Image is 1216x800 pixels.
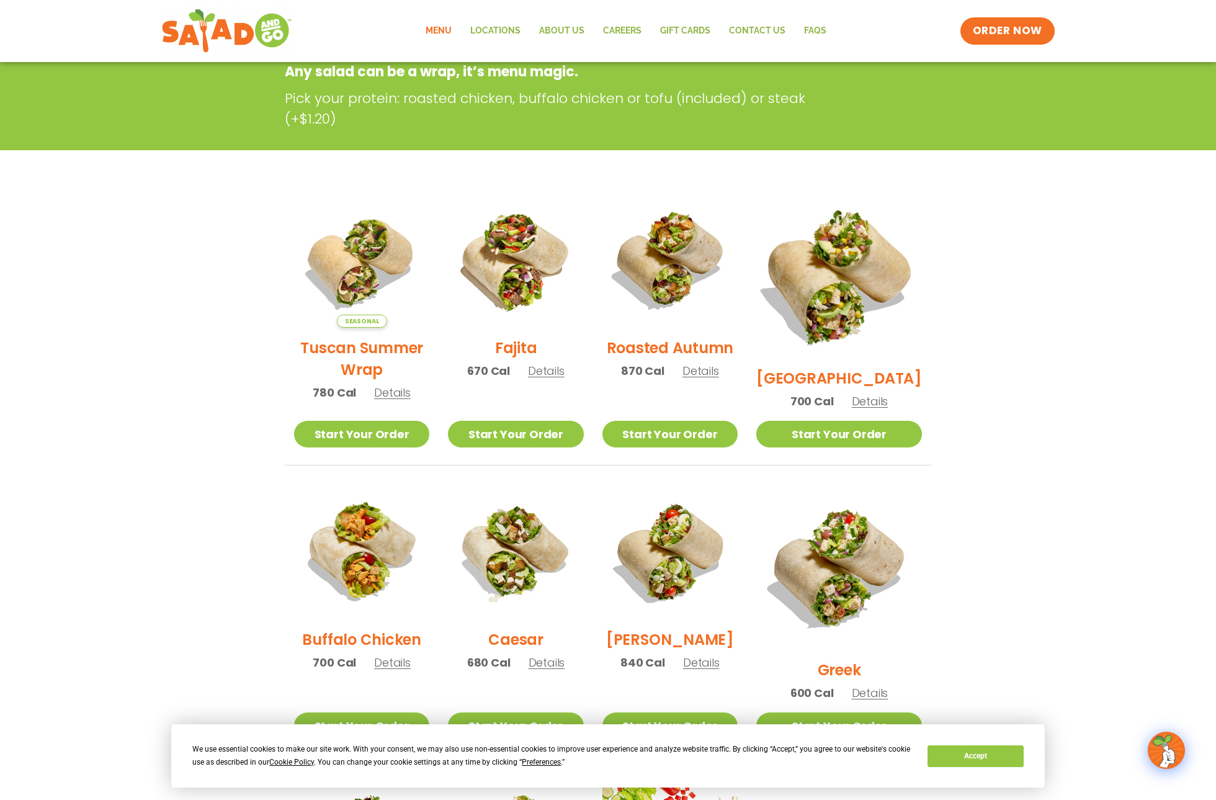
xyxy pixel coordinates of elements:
span: 700 Cal [790,393,834,410]
img: Product photo for Fajita Wrap [448,192,583,328]
img: Product photo for Roasted Autumn Wrap [602,192,738,328]
span: 680 Cal [467,654,511,671]
button: Accept [928,745,1023,767]
img: Product photo for Buffalo Chicken Wrap [294,484,429,619]
span: Details [374,385,411,400]
a: Start Your Order [294,712,429,739]
h2: Caesar [488,629,543,650]
a: Start Your Order [294,421,429,447]
img: Product photo for Cobb Wrap [602,484,738,619]
span: Details [529,655,565,670]
h2: Roasted Autumn [607,337,734,359]
a: Contact Us [720,17,795,45]
h2: Greek [818,659,861,681]
a: Start Your Order [602,421,738,447]
span: Cookie Policy [269,758,314,766]
h2: [GEOGRAPHIC_DATA] [756,367,922,389]
a: Start Your Order [602,712,738,739]
span: ORDER NOW [973,24,1042,38]
div: We use essential cookies to make our site work. With your consent, we may also use non-essential ... [192,743,913,769]
p: Pick your protein: roasted chicken, buffalo chicken or tofu (included) or steak (+$1.20) [285,88,837,129]
a: About Us [530,17,594,45]
img: wpChatIcon [1149,733,1184,768]
a: ORDER NOW [960,17,1055,45]
a: Start Your Order [756,421,922,447]
span: Details [528,363,565,379]
h2: Buffalo Chicken [302,629,421,650]
span: Details [852,685,888,701]
a: FAQs [795,17,836,45]
p: Any salad can be a wrap, it’s menu magic. [285,61,831,82]
h2: Tuscan Summer Wrap [294,337,429,380]
span: 870 Cal [621,362,664,379]
img: Product photo for Caesar Wrap [448,484,583,619]
h2: [PERSON_NAME] [606,629,734,650]
span: 670 Cal [467,362,510,379]
span: Details [852,393,888,409]
a: Start Your Order [448,421,583,447]
span: Seasonal [337,315,387,328]
h2: Fajita [495,337,537,359]
img: Product photo for BBQ Ranch Wrap [742,178,936,372]
span: Details [682,363,719,379]
span: Preferences [522,758,561,766]
a: Start Your Order [756,712,922,739]
img: Product photo for Greek Wrap [756,484,922,650]
a: GIFT CARDS [651,17,720,45]
span: 780 Cal [313,384,356,401]
span: Details [374,655,411,670]
span: 700 Cal [313,654,356,671]
span: 600 Cal [790,685,834,701]
span: 840 Cal [620,654,665,671]
span: Details [683,655,720,670]
a: Careers [594,17,651,45]
a: Locations [461,17,530,45]
a: Start Your Order [448,712,583,739]
div: Cookie Consent Prompt [171,724,1045,788]
img: new-SAG-logo-768×292 [161,6,292,56]
a: Menu [416,17,461,45]
img: Product photo for Tuscan Summer Wrap [294,192,429,328]
nav: Menu [416,17,836,45]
